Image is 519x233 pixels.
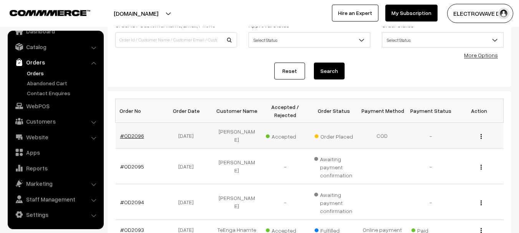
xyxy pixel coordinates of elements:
th: Order No [116,99,164,123]
td: - [406,149,455,184]
img: Menu [481,165,482,170]
span: Accepted [266,131,304,140]
a: Apps [10,145,101,159]
span: Select Status [382,32,504,48]
span: Awaiting payment confirmation [314,153,353,179]
td: - [261,149,309,184]
th: Action [455,99,503,123]
a: Orders [25,69,101,77]
a: Website [10,130,101,144]
td: - [406,123,455,149]
span: Order Placed [315,131,353,140]
a: #OD2095 [120,163,144,170]
a: My Subscription [385,5,438,21]
th: Customer Name [212,99,261,123]
a: Contact Enquires [25,89,101,97]
a: Reports [10,161,101,175]
th: Order Status [310,99,358,123]
td: - [406,184,455,220]
th: Payment Method [358,99,406,123]
th: Payment Status [406,99,455,123]
button: Search [314,63,345,79]
img: Menu [481,200,482,205]
a: #OD2096 [120,132,144,139]
span: Awaiting payment confirmation [314,189,353,215]
th: Order Date [164,99,212,123]
button: ELECTROWAVE DE… [447,4,513,23]
a: Staff Management [10,192,101,206]
td: [PERSON_NAME] [212,123,261,149]
a: Customers [10,114,101,128]
th: Accepted / Rejected [261,99,309,123]
a: WebPOS [10,99,101,113]
button: [DOMAIN_NAME] [87,4,185,23]
a: Dashboard [10,24,101,38]
span: Select Status [382,33,503,47]
td: - [261,184,309,220]
td: [PERSON_NAME] [212,184,261,220]
td: [DATE] [164,123,212,149]
img: user [498,8,509,19]
span: Select Status [249,32,370,48]
img: COMMMERCE [10,10,90,16]
a: Settings [10,208,101,221]
td: [DATE] [164,149,212,184]
a: #OD2094 [120,199,144,205]
img: Menu [481,228,482,233]
td: [DATE] [164,184,212,220]
td: COD [358,123,406,149]
img: Menu [481,134,482,139]
a: COMMMERCE [10,8,77,17]
a: Marketing [10,177,101,190]
a: Abandoned Cart [25,79,101,87]
input: Order Id / Customer Name / Customer Email / Customer Phone [115,32,237,48]
a: Orders [10,55,101,69]
a: Catalog [10,40,101,54]
a: More Options [464,52,498,58]
a: Reset [274,63,305,79]
span: Select Status [249,33,370,47]
a: Hire an Expert [332,5,378,21]
td: [PERSON_NAME] [212,149,261,184]
a: #OD2093 [120,226,144,233]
